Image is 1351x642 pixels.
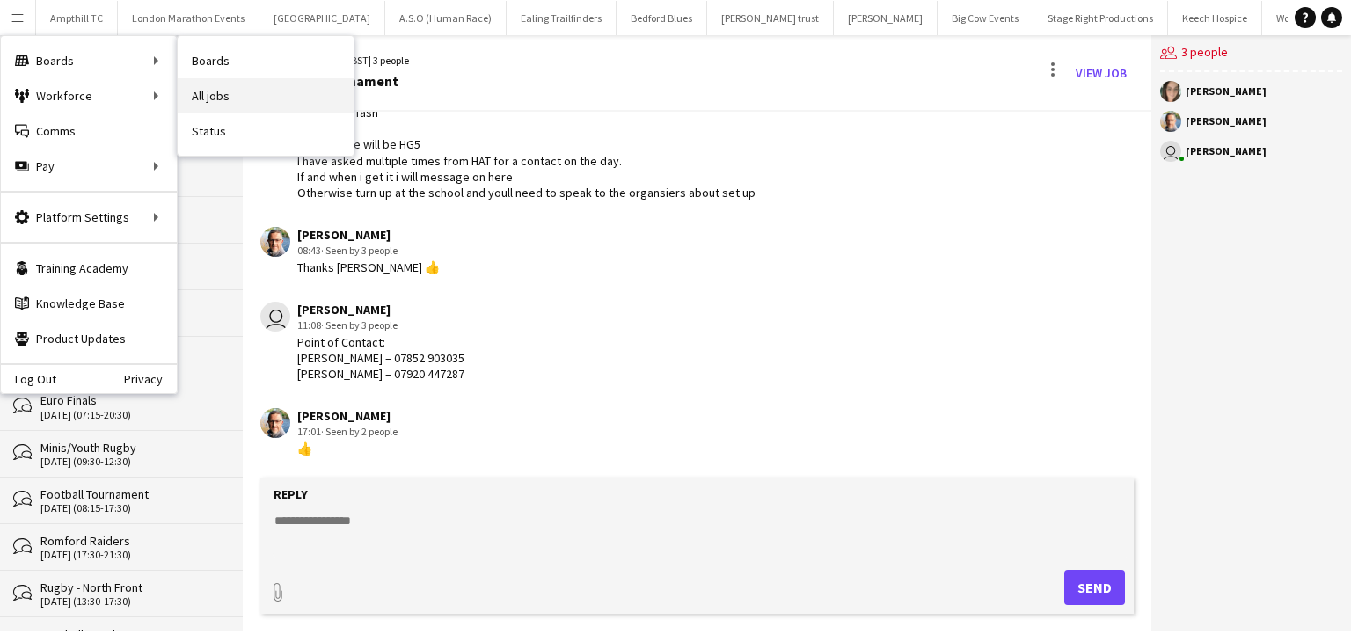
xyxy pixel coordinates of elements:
button: Ampthill TC [36,1,118,35]
a: Status [178,113,354,149]
div: [DATE] (09:30-12:30) [40,456,225,468]
div: [DATE] (07:15-20:30) [40,409,225,421]
button: Ealing Trailfinders [507,1,617,35]
div: [DATE] (17:30-21:30) [40,549,225,561]
button: Wolf Runs [1262,1,1333,35]
div: Minis/Youth Rugby [40,440,225,456]
div: 3 people [1160,35,1342,72]
div: Euro Finals [40,392,225,408]
button: Stage Right Productions [1033,1,1168,35]
div: Thanks [PERSON_NAME] 👍 [297,259,440,275]
a: All jobs [178,78,354,113]
div: 17:01 [297,424,398,440]
button: [GEOGRAPHIC_DATA] [259,1,385,35]
a: Training Academy [1,251,177,286]
a: Comms [1,113,177,149]
span: BST [351,54,369,67]
a: Privacy [124,372,177,386]
div: [DATE] (08:15-17:30) [40,502,225,514]
div: Hi Kev and Tash Your vehicle will be HG5 I have asked multiple times from HAT for a contact on th... [297,105,756,201]
span: · Seen by 3 people [321,244,398,257]
div: 08:43 [297,243,440,259]
button: A.S.O (Human Race) [385,1,507,35]
label: Reply [274,486,308,502]
div: Football - Boubon [40,626,225,642]
div: [PERSON_NAME] [297,227,440,243]
div: [DATE] (13:30-17:30) [40,595,225,608]
button: London Marathon Events [118,1,259,35]
span: · Seen by 3 people [321,318,398,332]
div: Workforce [1,78,177,113]
button: Keech Hospice [1168,1,1262,35]
button: [PERSON_NAME] trust [707,1,834,35]
div: [PERSON_NAME] [1186,146,1267,157]
div: Point of Contact: [PERSON_NAME] – 07852 903035 [PERSON_NAME] – 07920 447287 [297,334,464,383]
div: [PERSON_NAME] [297,302,464,317]
div: Football Tournament [40,486,225,502]
div: 11:08 [297,317,464,333]
a: View Job [1069,59,1134,87]
span: · Seen by 2 people [321,425,398,438]
div: [PERSON_NAME] [297,408,398,424]
button: [PERSON_NAME] [834,1,938,35]
div: Rugby - North Front [40,580,225,595]
button: Send [1064,570,1125,605]
button: Big Cow Events [938,1,1033,35]
div: [PERSON_NAME] [1186,86,1267,97]
a: Boards [178,43,354,78]
a: Product Updates [1,321,177,356]
div: Boards [1,43,177,78]
div: Platform Settings [1,200,177,235]
button: Bedford Blues [617,1,707,35]
a: Knowledge Base [1,286,177,321]
div: [PERSON_NAME] [1186,116,1267,127]
div: Romford Raiders [40,533,225,549]
div: Pay [1,149,177,184]
div: 👍 [297,441,398,456]
a: Log Out [1,372,56,386]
